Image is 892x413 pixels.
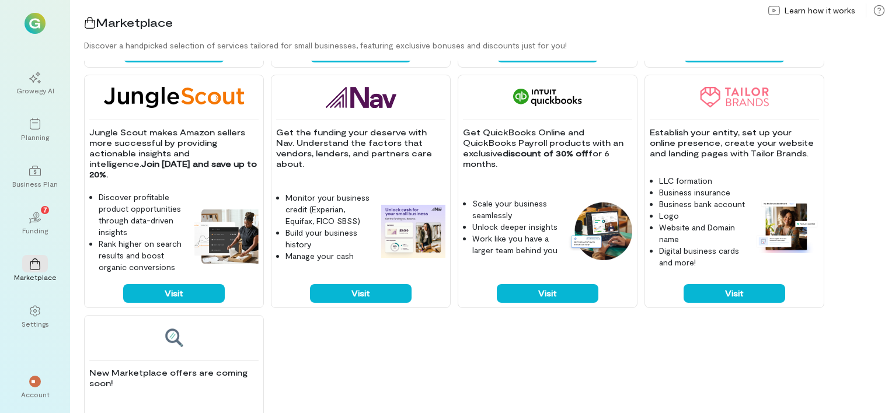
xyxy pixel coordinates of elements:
[43,204,47,215] span: 7
[310,284,412,303] button: Visit
[659,198,745,210] li: Business bank account
[659,187,745,198] li: Business insurance
[123,284,225,303] button: Visit
[194,209,259,264] img: Jungle Scout feature
[22,319,49,328] div: Settings
[276,127,445,169] p: Get the funding your deserve with Nav. Understand the factors that vendors, lenders, and partners...
[472,198,559,221] li: Scale your business seamlessly
[755,199,819,254] img: Tailor Brands feature
[503,148,588,158] strong: discount of 30% off
[497,284,598,303] button: Visit
[99,191,185,238] li: Discover profitable product opportunities through data-driven insights
[659,175,745,187] li: LLC formation
[285,192,372,227] li: Monitor your business credit (Experian, Equifax, FICO SBSS)
[21,132,49,142] div: Planning
[14,202,56,244] a: Funding
[785,5,855,16] span: Learn how it works
[326,87,396,108] img: Nav
[104,87,244,108] img: Jungle Scout
[89,159,259,179] strong: Join [DATE] and save up to 20%.
[14,272,57,282] div: Marketplace
[684,284,785,303] button: Visit
[21,390,50,399] div: Account
[700,87,769,108] img: Tailor Brands
[463,127,632,169] p: Get QuickBooks Online and QuickBooks Payroll products with an exclusive for 6 months.
[285,250,372,262] li: Manage your cash
[513,87,582,108] img: QuickBooks
[285,227,372,250] li: Build your business history
[16,86,54,95] div: Growegy AI
[650,127,819,159] p: Establish your entity, set up your online presence, create your website and landing pages with Ta...
[14,156,56,198] a: Business Plan
[568,202,632,260] img: QuickBooks feature
[14,249,56,291] a: Marketplace
[96,15,173,29] span: Marketplace
[14,109,56,151] a: Planning
[472,221,559,233] li: Unlock deeper insights
[659,245,745,268] li: Digital business cards and more!
[14,62,56,104] a: Growegy AI
[12,179,58,188] div: Business Plan
[22,226,48,235] div: Funding
[14,296,56,338] a: Settings
[659,222,745,245] li: Website and Domain name
[99,238,185,273] li: Rank higher on search results and boost organic conversions
[472,233,559,256] li: Work like you have a larger team behind you
[381,205,445,258] img: Nav feature
[89,127,259,180] p: Jungle Scout makes Amazon sellers more successful by providing actionable insights and intelligence.
[84,40,892,51] div: Discover a handpicked selection of services tailored for small businesses, featuring exclusive bo...
[164,327,184,348] img: Coming soon
[89,367,259,388] p: New Marketplace offers are coming soon!
[659,210,745,222] li: Logo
